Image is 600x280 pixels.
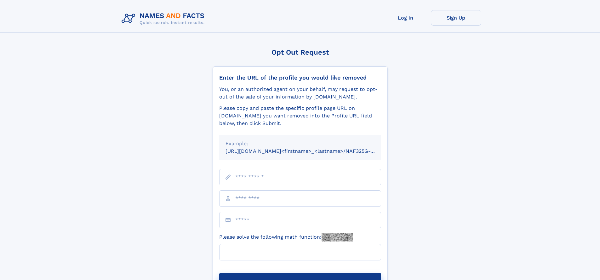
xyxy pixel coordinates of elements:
[226,148,393,154] small: [URL][DOMAIN_NAME]<firstname>_<lastname>/NAF325G-xxxxxxxx
[380,10,431,26] a: Log In
[219,86,381,101] div: You, or an authorized agent on your behalf, may request to opt-out of the sale of your informatio...
[431,10,481,26] a: Sign Up
[219,233,353,241] label: Please solve the following math function:
[219,74,381,81] div: Enter the URL of the profile you would like removed
[219,104,381,127] div: Please copy and paste the specific profile page URL on [DOMAIN_NAME] you want removed into the Pr...
[226,140,375,147] div: Example:
[213,48,388,56] div: Opt Out Request
[119,10,210,27] img: Logo Names and Facts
